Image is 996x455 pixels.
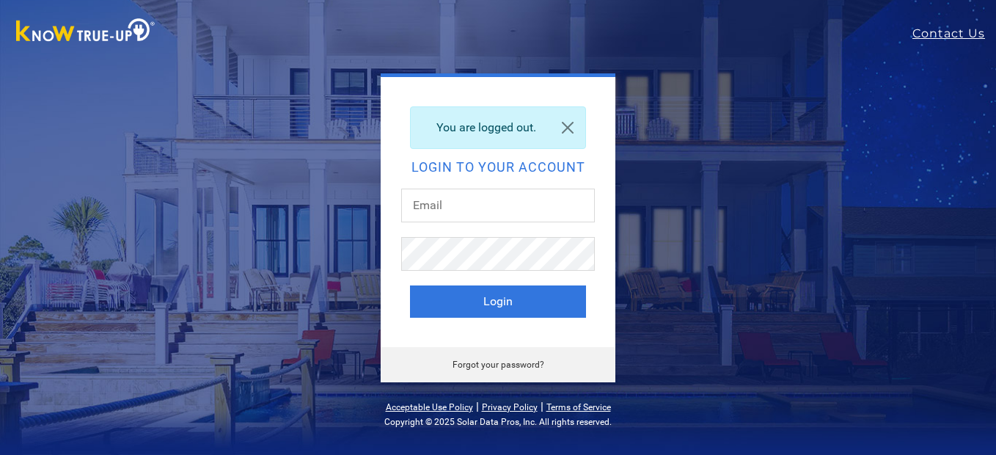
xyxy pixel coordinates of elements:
[9,15,163,48] img: Know True-Up
[476,399,479,413] span: |
[410,285,586,318] button: Login
[482,402,538,412] a: Privacy Policy
[453,360,544,370] a: Forgot your password?
[401,189,595,222] input: Email
[546,402,611,412] a: Terms of Service
[912,25,996,43] a: Contact Us
[541,399,543,413] span: |
[410,106,586,149] div: You are logged out.
[386,402,473,412] a: Acceptable Use Policy
[550,107,585,148] a: Close
[410,161,586,174] h2: Login to your account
